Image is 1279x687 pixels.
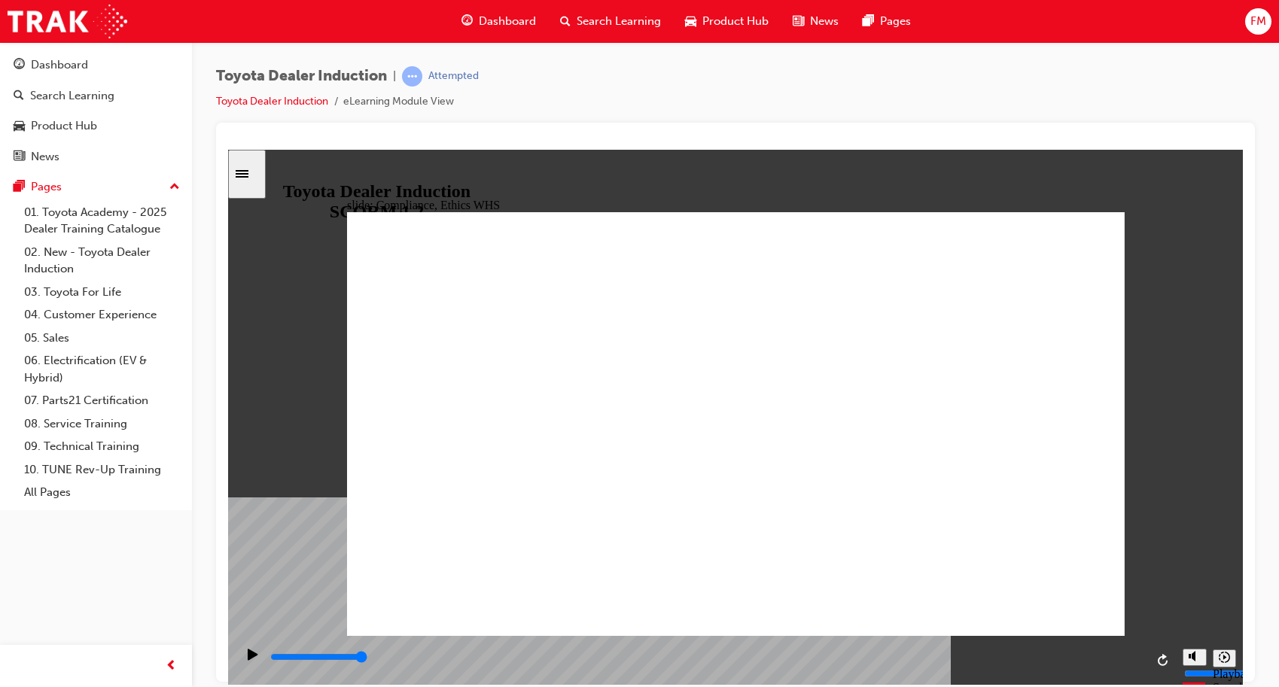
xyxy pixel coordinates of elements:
span: Search Learning [577,13,661,30]
button: Mute (Ctrl+Alt+M) [955,499,979,516]
div: Playback Speed [985,518,1007,545]
a: 05. Sales [18,327,186,350]
span: prev-icon [166,657,177,676]
div: Product Hub [31,117,97,135]
span: news-icon [14,150,25,164]
div: playback controls [8,486,947,535]
a: news-iconNews [781,6,851,37]
span: pages-icon [863,12,874,31]
span: news-icon [793,12,804,31]
a: 10. TUNE Rev-Up Training [18,458,186,482]
span: up-icon [169,178,180,197]
li: eLearning Module View [343,93,454,111]
span: car-icon [685,12,696,31]
a: 01. Toyota Academy - 2025 Dealer Training Catalogue [18,201,186,241]
a: 08. Service Training [18,412,186,436]
button: Play (Ctrl+Alt+P) [8,498,33,524]
a: All Pages [18,481,186,504]
span: News [810,13,839,30]
button: DashboardSearch LearningProduct HubNews [6,48,186,173]
div: misc controls [947,486,1007,535]
span: Toyota Dealer Induction [216,68,387,85]
span: pages-icon [14,181,25,194]
button: Pages [6,173,186,201]
a: 04. Customer Experience [18,303,186,327]
a: News [6,143,186,171]
span: Pages [880,13,911,30]
span: search-icon [14,90,24,103]
a: car-iconProduct Hub [673,6,781,37]
a: 06. Electrification (EV & Hybrid) [18,349,186,389]
span: FM [1250,13,1266,30]
a: Toyota Dealer Induction [216,95,328,108]
span: learningRecordVerb_ATTEMPT-icon [402,66,422,87]
a: Search Learning [6,82,186,110]
a: Product Hub [6,112,186,140]
input: slide progress [42,501,139,513]
div: News [31,148,59,166]
div: Attempted [428,69,479,84]
div: Dashboard [31,56,88,74]
img: Trak [8,5,127,38]
a: pages-iconPages [851,6,923,37]
span: guage-icon [14,59,25,72]
span: guage-icon [461,12,473,31]
a: 03. Toyota For Life [18,281,186,304]
a: search-iconSearch Learning [548,6,673,37]
div: Search Learning [30,87,114,105]
span: | [393,68,396,85]
span: search-icon [560,12,571,31]
button: Playback speed [985,500,1008,518]
span: Product Hub [702,13,769,30]
span: car-icon [14,120,25,133]
button: FM [1245,8,1271,35]
div: Pages [31,178,62,196]
a: guage-iconDashboard [449,6,548,37]
span: Dashboard [479,13,536,30]
a: 09. Technical Training [18,435,186,458]
a: 07. Parts21 Certification [18,389,186,412]
input: volume [956,518,1053,530]
a: 02. New - Toyota Dealer Induction [18,241,186,281]
button: Replay (Ctrl+Alt+R) [924,500,947,522]
a: Dashboard [6,51,186,79]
